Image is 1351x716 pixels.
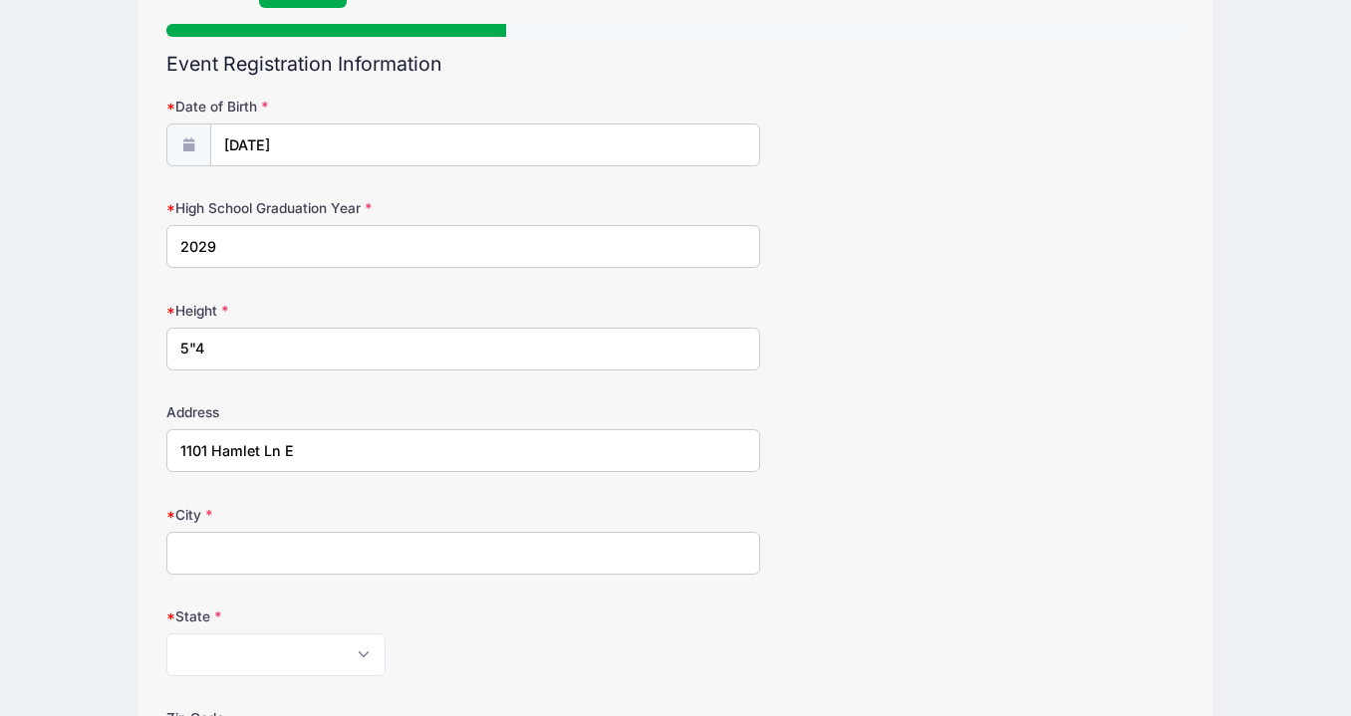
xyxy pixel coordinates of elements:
[166,402,506,422] label: Address
[166,53,1185,76] h2: Event Registration Information
[166,301,506,321] label: Height
[166,97,506,117] label: Date of Birth
[166,505,506,525] label: City
[210,123,761,166] input: mm/dd/yyyy
[166,606,506,626] label: State
[166,198,506,218] label: High School Graduation Year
